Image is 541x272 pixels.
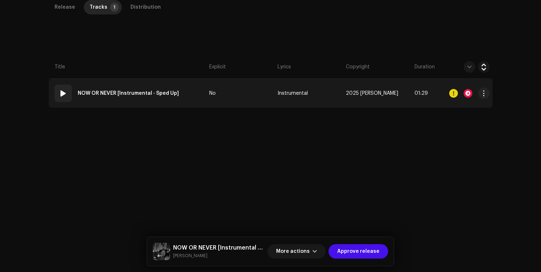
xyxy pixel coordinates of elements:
span: Explicit [209,63,226,71]
span: Copyright [346,63,370,71]
span: Approve release [337,244,379,259]
span: Instrumental [278,91,308,96]
span: Duration [415,63,435,71]
button: Approve release [329,244,388,259]
span: More actions [276,244,310,259]
button: More actions [267,244,326,259]
span: No [209,91,216,96]
strong: NOW OR NEVER [Instrumental - Sped Up] [78,86,179,101]
h5: NOW OR NEVER [Instrumental - Sped Up] [173,243,265,252]
img: ee1c102d-ee65-46d7-aa5e-be3f51716079 [153,243,170,260]
span: 2025 Kiera Martin [346,91,398,96]
span: 01:29 [415,91,428,96]
span: Lyrics [278,63,291,71]
small: NOW OR NEVER [Instrumental - Sped Up] [173,252,265,259]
